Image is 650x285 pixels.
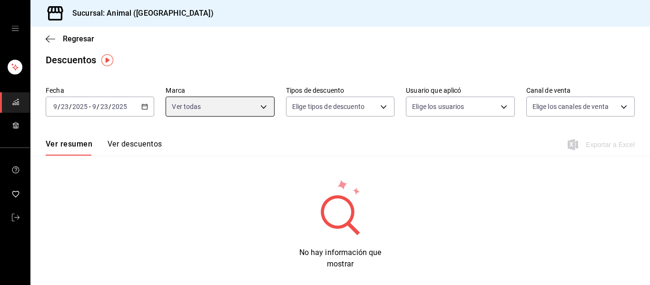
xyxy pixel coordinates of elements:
button: Ver resumen [46,139,92,156]
span: Elige tipos de descuento [292,102,364,111]
span: / [58,103,60,110]
label: Canal de venta [526,87,635,94]
input: ---- [72,103,88,110]
label: Usuario que aplicó [406,87,514,94]
label: Marca [166,87,274,94]
input: -- [60,103,69,110]
span: Elige los usuarios [412,102,464,111]
input: -- [53,103,58,110]
label: Fecha [46,87,154,94]
span: / [69,103,72,110]
div: Descuentos [46,53,96,67]
h3: Sucursal: Animal ([GEOGRAPHIC_DATA]) [65,8,214,19]
span: / [97,103,99,110]
img: Tooltip marker [101,54,113,66]
span: Ver todas [172,102,201,111]
label: Tipos de descuento [286,87,394,94]
span: No hay información que mostrar [299,248,382,268]
button: open drawer [11,25,19,32]
button: Ver descuentos [108,139,162,156]
div: navigation tabs [46,139,162,156]
span: - [89,103,91,110]
button: Regresar [46,34,94,43]
input: -- [100,103,108,110]
input: -- [92,103,97,110]
span: Regresar [63,34,94,43]
input: ---- [111,103,128,110]
span: / [108,103,111,110]
span: Elige los canales de venta [532,102,609,111]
